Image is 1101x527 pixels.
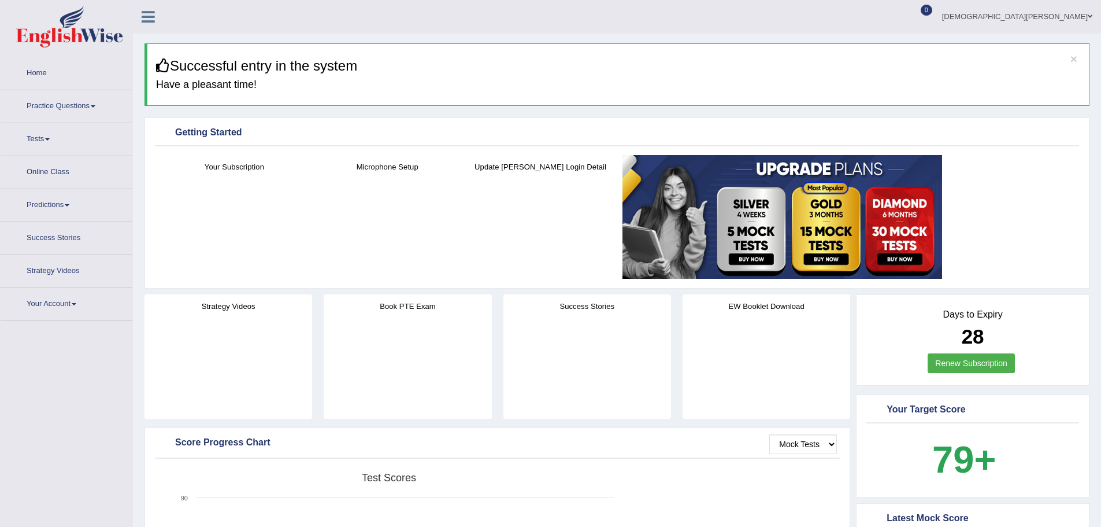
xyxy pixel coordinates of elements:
[503,300,671,312] h4: Success Stories
[622,155,942,279] img: small5.jpg
[324,300,491,312] h4: Book PTE Exam
[1070,53,1077,65] button: ×
[962,325,984,348] b: 28
[1,288,132,317] a: Your Account
[470,161,611,173] h4: Update [PERSON_NAME] Login Detail
[1,90,132,119] a: Practice Questions
[144,300,312,312] h4: Strategy Videos
[869,309,1076,320] h4: Days to Expiry
[928,353,1015,373] a: Renew Subscription
[1,189,132,218] a: Predictions
[1,123,132,152] a: Tests
[1,255,132,284] a: Strategy Videos
[869,401,1076,419] div: Your Target Score
[317,161,458,173] h4: Microphone Setup
[158,434,837,452] div: Score Progress Chart
[932,438,996,481] b: 79+
[362,472,416,484] tspan: Test scores
[181,495,188,502] text: 90
[1,222,132,251] a: Success Stories
[683,300,850,312] h4: EW Booklet Download
[156,58,1080,73] h3: Successful entry in the system
[1,156,132,185] a: Online Class
[164,161,305,173] h4: Your Subscription
[156,79,1080,91] h4: Have a pleasant time!
[158,124,1076,142] div: Getting Started
[921,5,932,16] span: 0
[1,57,132,86] a: Home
